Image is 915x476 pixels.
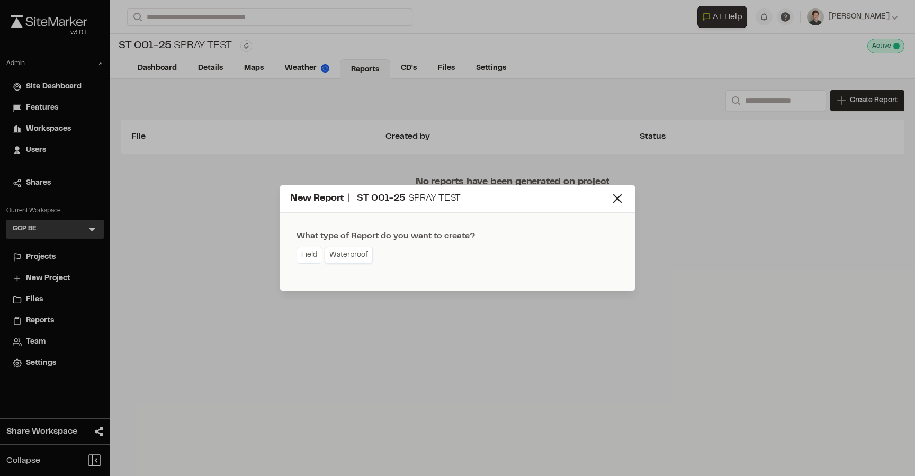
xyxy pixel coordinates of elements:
span: | [348,194,350,203]
span: Spray Test [408,194,461,203]
span: St 001-25 [357,194,406,203]
div: New Report [290,192,610,206]
a: Waterproof [325,247,373,264]
a: Field [297,247,322,264]
div: What type of Report do you want to create? [297,230,475,243]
